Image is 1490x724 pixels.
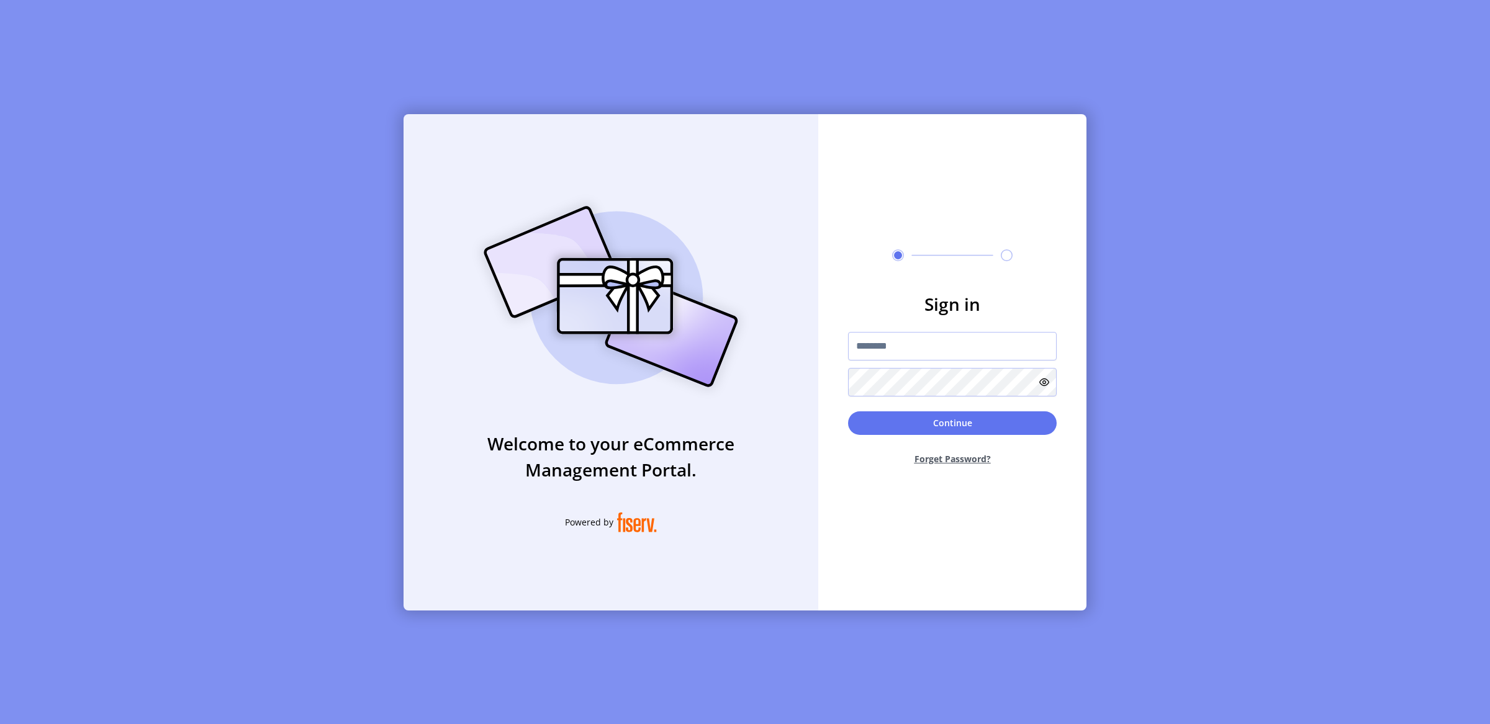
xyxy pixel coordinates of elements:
[848,442,1057,475] button: Forget Password?
[565,516,613,529] span: Powered by
[848,411,1057,435] button: Continue
[465,192,757,401] img: card_Illustration.svg
[404,431,818,483] h3: Welcome to your eCommerce Management Portal.
[848,291,1057,317] h3: Sign in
